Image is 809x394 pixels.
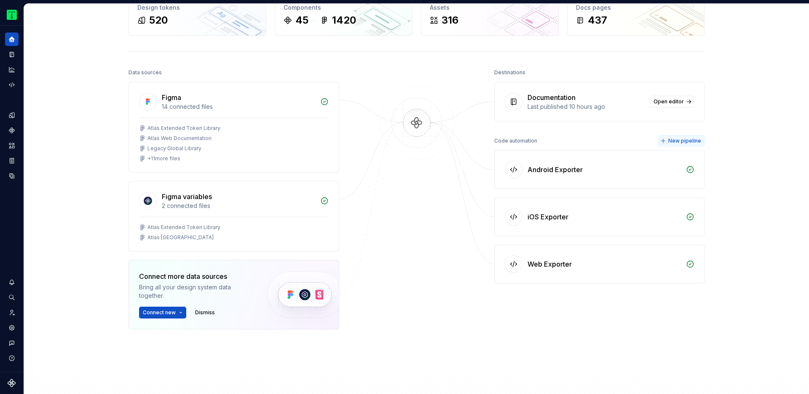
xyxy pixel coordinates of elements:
div: Web Exporter [528,259,572,269]
div: Data sources [129,67,162,78]
a: Documentation [5,48,19,61]
span: Open editor [654,98,684,105]
a: Design tokens [5,108,19,122]
div: Android Exporter [528,165,583,175]
div: Figma variables [162,192,212,202]
button: Search ⌘K [5,291,19,304]
a: Invite team [5,306,19,319]
a: Figma variables2 connected filesAtlas Extended Token LibraryAtlas [GEOGRAPHIC_DATA] [129,181,339,251]
a: Data sources [5,169,19,183]
div: iOS Exporter [528,212,568,222]
div: Atlas Web Documentation [147,135,212,142]
div: Destinations [494,67,525,78]
span: Connect new [143,309,176,316]
div: Figma [162,92,181,103]
div: Atlas Extended Token Library [147,224,220,231]
div: + 11 more files [147,155,180,162]
div: Atlas Extended Token Library [147,125,220,132]
div: 14 connected files [162,103,315,111]
div: 520 [149,13,168,27]
a: Code automation [5,78,19,92]
div: 316 [442,13,458,27]
button: Notifications [5,275,19,289]
a: Figma14 connected filesAtlas Extended Token LibraryAtlas Web DocumentationLegacy Global Library+1... [129,82,339,173]
span: Dismiss [195,309,215,316]
div: Documentation [528,92,576,103]
div: Legacy Global Library [147,145,201,152]
a: Analytics [5,63,19,76]
a: Home [5,32,19,46]
button: Contact support [5,336,19,350]
div: Atlas [GEOGRAPHIC_DATA] [147,234,214,241]
button: Connect new [139,307,186,318]
svg: Supernova Logo [8,379,16,387]
button: Dismiss [191,307,219,318]
a: Assets [5,139,19,152]
div: 1420 [332,13,356,27]
div: 437 [588,13,607,27]
div: Design tokens [137,3,257,12]
div: Docs pages [576,3,696,12]
button: New pipeline [658,135,705,147]
div: Connect more data sources [139,271,253,281]
a: Settings [5,321,19,335]
div: Code automation [494,135,537,147]
div: 2 connected files [162,202,315,210]
div: Last published 10 hours ago [528,103,645,111]
div: Bring all your design system data together. [139,283,253,300]
div: 45 [295,13,308,27]
span: New pipeline [668,138,701,144]
a: Components [5,124,19,137]
div: Components [284,3,404,12]
img: 0ed0e8b8-9446-497d-bad0-376821b19aa5.png [7,10,17,20]
a: Storybook stories [5,154,19,167]
div: Assets [430,3,550,12]
a: Open editor [650,96,694,108]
